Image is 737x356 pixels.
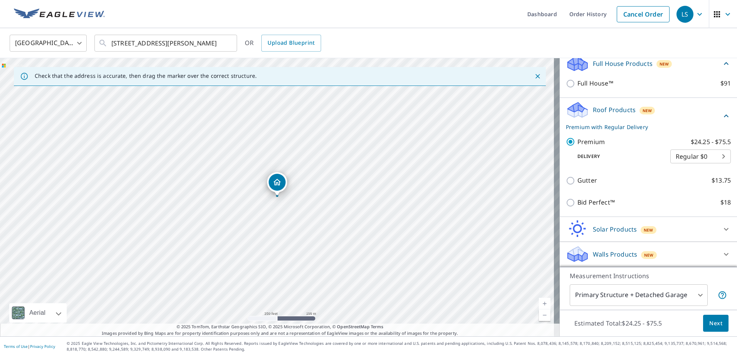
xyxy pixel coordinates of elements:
[566,153,670,160] p: Delivery
[268,38,315,48] span: Upload Blueprint
[720,198,731,207] p: $18
[577,79,613,88] p: Full House™
[371,324,384,329] a: Terms
[177,324,384,330] span: © 2025 TomTom, Earthstar Geographics SIO, © 2025 Microsoft Corporation, ©
[10,32,87,54] div: [GEOGRAPHIC_DATA]
[566,220,731,238] div: Solar ProductsNew
[670,146,731,167] div: Regular $0
[566,245,731,264] div: Walls ProductsNew
[566,54,731,72] div: Full House ProductsNew
[27,303,48,322] div: Aerial
[30,344,55,349] a: Privacy Policy
[539,298,550,309] a: Current Level 17, Zoom In
[4,344,28,349] a: Terms of Use
[660,61,669,67] span: New
[703,315,729,332] button: Next
[577,176,597,185] p: Gutter
[593,250,637,259] p: Walls Products
[709,319,722,328] span: Next
[676,6,693,23] div: LS
[539,309,550,321] a: Current Level 17, Zoom Out
[712,176,731,185] p: $13.75
[35,72,257,79] p: Check that the address is accurate, then drag the marker over the correct structure.
[533,71,543,81] button: Close
[718,291,727,300] span: Your report will include the primary structure and a detached garage if one exists.
[261,35,321,52] a: Upload Blueprint
[568,315,668,332] p: Estimated Total: $24.25 - $75.5
[593,105,636,114] p: Roof Products
[111,32,221,54] input: Search by address or latitude-longitude
[14,8,105,20] img: EV Logo
[720,79,731,88] p: $91
[570,271,727,280] p: Measurement Instructions
[245,35,321,52] div: OR
[566,101,731,131] div: Roof ProductsNewPremium with Regular Delivery
[337,324,369,329] a: OpenStreetMap
[593,225,637,234] p: Solar Products
[4,344,55,349] p: |
[570,284,708,306] div: Primary Structure + Detached Garage
[267,172,287,196] div: Dropped pin, building 1, Residential property, 28 Lawrence St Bluffton, SC 29910
[644,252,654,258] span: New
[691,137,731,147] p: $24.25 - $75.5
[593,59,653,68] p: Full House Products
[577,198,615,207] p: Bid Perfect™
[577,137,605,147] p: Premium
[9,303,67,322] div: Aerial
[644,227,653,233] span: New
[617,6,670,22] a: Cancel Order
[566,123,722,131] p: Premium with Regular Delivery
[67,341,733,352] p: © 2025 Eagle View Technologies, Inc. and Pictometry International Corp. All Rights Reserved. Repo...
[643,107,652,114] span: New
